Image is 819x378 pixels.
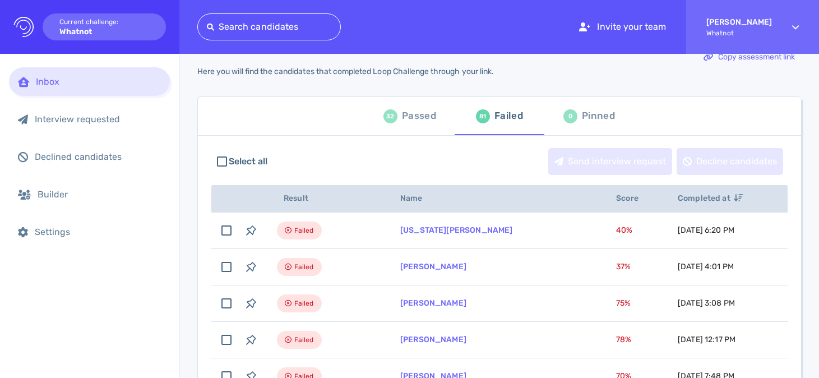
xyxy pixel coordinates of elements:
a: [PERSON_NAME] [400,335,466,344]
div: Decline candidates [677,149,783,174]
button: Send interview request [548,148,672,175]
span: [DATE] 4:01 PM [678,262,734,271]
div: Passed [402,108,436,125]
div: Copy assessment link [698,44,801,70]
a: [PERSON_NAME] [400,298,466,308]
span: Name [400,193,435,203]
span: 37 % [616,262,631,271]
span: 40 % [616,225,632,235]
div: Here you will find the candidates that completed Loop Challenge through your link. [197,67,494,76]
th: Result [263,185,387,213]
span: Completed at [678,193,743,203]
a: [PERSON_NAME] [400,262,466,271]
span: Score [616,193,651,203]
span: Select all [229,155,268,168]
div: 32 [383,109,397,123]
span: [DATE] 12:17 PM [678,335,735,344]
span: 78 % [616,335,631,344]
div: Builder [38,189,161,200]
span: 75 % [616,298,631,308]
div: 81 [476,109,490,123]
div: Interview requested [35,114,161,125]
span: Failed [294,333,314,347]
strong: [PERSON_NAME] [706,17,772,27]
div: Settings [35,227,161,237]
div: Inbox [36,76,161,87]
button: Copy assessment link [697,44,801,71]
a: [US_STATE][PERSON_NAME] [400,225,512,235]
div: 0 [563,109,577,123]
div: Declined candidates [35,151,161,162]
span: Failed [294,297,314,310]
div: Pinned [582,108,615,125]
span: [DATE] 6:20 PM [678,225,734,235]
span: Failed [294,224,314,237]
span: [DATE] 3:08 PM [678,298,735,308]
button: Decline candidates [677,148,783,175]
span: Failed [294,260,314,274]
div: Send interview request [549,149,672,174]
span: Whatnot [706,29,772,37]
div: Failed [494,108,523,125]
